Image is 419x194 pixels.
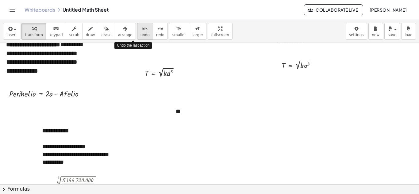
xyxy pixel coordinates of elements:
[153,23,168,40] button: redoredo
[169,23,189,40] button: format_sizesmaller
[304,4,363,15] button: Collaborate Live
[83,23,98,40] button: draw
[401,23,416,40] button: load
[114,42,152,49] div: Undo the last action
[118,33,133,37] span: arrange
[46,23,66,40] button: keyboardkeypad
[49,33,63,37] span: keypad
[3,23,20,40] button: insert
[368,23,383,40] button: new
[384,23,400,40] button: save
[192,33,203,37] span: larger
[189,23,206,40] button: format_sizelarger
[309,7,358,13] span: Collaborate Live
[115,23,136,40] button: arrange
[86,33,95,37] span: draw
[21,23,46,40] button: transform
[53,25,59,32] i: keyboard
[405,33,413,37] span: load
[156,33,164,37] span: redo
[176,25,182,32] i: format_size
[98,23,115,40] button: erase
[211,33,229,37] span: fullscreen
[69,33,79,37] span: scrub
[364,4,412,15] button: [PERSON_NAME]
[369,7,407,13] span: [PERSON_NAME]
[349,33,364,37] span: settings
[388,33,396,37] span: save
[7,5,17,15] button: Toggle navigation
[157,25,163,32] i: redo
[25,7,55,13] a: Whiteboards
[6,33,17,37] span: insert
[101,33,111,37] span: erase
[172,33,186,37] span: smaller
[372,33,379,37] span: new
[142,25,148,32] i: undo
[25,33,43,37] span: transform
[346,23,367,40] button: settings
[208,23,232,40] button: fullscreen
[195,25,201,32] i: format_size
[140,33,150,37] span: undo
[137,23,153,40] button: undoundo
[66,23,83,40] button: scrub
